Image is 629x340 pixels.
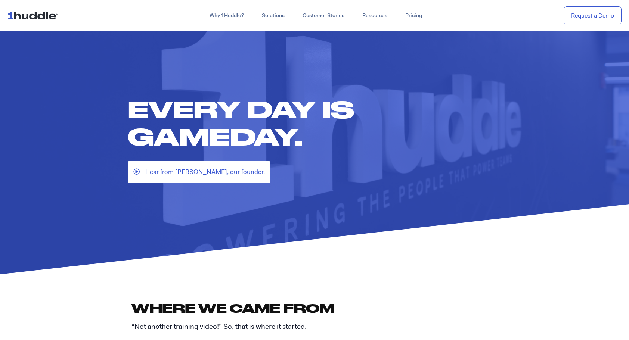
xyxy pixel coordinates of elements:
a: Request a Demo [564,6,622,25]
a: Customer Stories [294,9,353,22]
span: Hear from [PERSON_NAME], our founder. [145,167,265,177]
a: Pricing [396,9,431,22]
a: Why 1Huddle? [201,9,253,22]
a: Resources [353,9,396,22]
h1: Every day is gameday. [128,96,509,150]
a: Hear from [PERSON_NAME], our founder. [128,161,270,183]
img: ... [7,8,61,22]
a: Solutions [253,9,294,22]
h2: Where we came from [131,300,498,316]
